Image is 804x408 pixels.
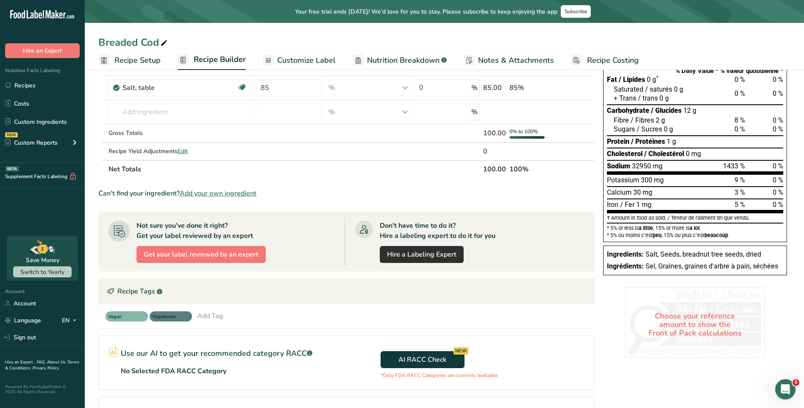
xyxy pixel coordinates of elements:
span: 0 % [773,176,783,184]
span: / Cholestérol [644,150,684,158]
div: Recipe Yield Adjustments [108,147,252,156]
span: Notes & Attachments [478,55,554,66]
button: Switch to Yearly [13,266,72,277]
section: * 5% or less is , 15% or more is [607,224,783,238]
span: a lot [690,225,700,231]
div: † Amount in food as sold. / Teneur de l'aliment tel que vendu. [607,215,783,221]
button: Subscribe [561,5,591,18]
a: Hire an Expert . [5,359,35,365]
span: 1 mg [636,200,651,209]
span: Recipe Setup [114,55,161,66]
div: Recipe Tags [99,279,594,304]
span: 1433 % [723,162,745,170]
span: 0 mg [686,149,701,158]
a: Hire a Labeling Expert [380,246,464,263]
a: Notes & Attachments [464,51,554,70]
span: 0 g [664,125,673,134]
span: Cholesterol [607,150,643,158]
span: Nutrition Breakdown [367,55,440,66]
div: 85% [509,83,554,93]
span: 8 % [734,116,745,124]
span: 0 % [773,162,783,170]
span: / Protéines [631,137,665,145]
span: † [656,75,659,84]
span: Ingrédients: [607,262,644,270]
a: Privacy Policy [33,365,59,371]
th: Net Totals [107,160,481,178]
span: Ingredients: [607,250,644,258]
span: 0 g [647,75,659,84]
a: Terms & Conditions . [5,359,79,371]
div: Don't have time to do it? Hire a labeling expert to do it for you [380,221,495,241]
span: Sel, Graines, graines d'arbre à pain, séchées [645,262,778,270]
div: % Daily Value * % valeur quotidienne * [607,68,783,74]
div: Save Money [26,256,59,265]
iframe: Intercom live chat [775,379,796,400]
div: NEW [453,347,468,355]
span: 1 g [667,137,676,146]
span: / Fer [620,201,634,209]
span: a little [639,225,653,231]
div: Breaded Cod [98,35,169,50]
span: Edit [178,147,188,155]
span: to 100% [518,128,538,135]
div: 85.00 [483,83,506,93]
span: Subscribe [565,8,587,15]
div: Salt, table [122,83,228,93]
span: 0% [509,128,517,135]
span: Salt, Seeds, breadnut tree seeds, dried [645,250,761,258]
input: Add Ingredient [108,103,252,120]
div: 100.00 [483,128,506,138]
a: Recipe Setup [98,51,161,70]
span: 0 % [773,116,783,124]
div: NEW [5,132,18,137]
span: 0 % [773,201,783,209]
p: No Selected FDA RACC Category [121,366,226,376]
span: Protein [607,137,629,145]
div: Choose your reference amount to show the Front of Pack calculations [625,287,765,361]
span: 0 % [734,125,745,133]
span: 5 [793,379,799,386]
span: 12 g [683,106,696,115]
span: Fibre [614,116,629,124]
span: 0 % [734,89,745,98]
span: Sodium [607,162,630,170]
a: About Us . [47,359,67,365]
span: Recipe Builder [194,54,246,65]
span: / saturés [645,85,672,93]
button: AI RACC Check NEW [381,351,465,368]
a: Recipe Builder [178,50,246,70]
span: peu [653,232,662,238]
a: Language [5,313,41,328]
span: Iron [607,201,618,209]
button: Hire an Expert [5,43,80,58]
div: EN [62,316,80,326]
div: Not sure you've done it right? Get your label reviewed by an expert [136,221,253,241]
div: BETA [6,166,19,171]
span: 0 % [734,75,745,84]
div: Gross Totals [108,129,252,137]
span: beaucoup [704,232,728,238]
span: Fat [607,75,617,84]
span: Sugars [614,125,635,133]
span: Customize Label [277,55,336,66]
th: 100.00 [481,160,508,178]
span: 0 g [674,85,683,94]
span: 9 % [734,176,745,184]
span: / Lipides [619,75,645,84]
a: Customize Label [263,51,336,70]
span: Your free trial ends [DATE]! We'd love for you to stay. Please subscribe to keep enjoying the app [295,7,557,16]
span: 2 g [656,116,665,125]
span: Switch to Yearly [20,268,64,276]
span: Calcium [607,188,632,196]
span: 0 % [773,188,783,196]
th: 100% [508,160,556,178]
span: 0 % [773,89,783,98]
p: *Only FDA RACC Categories are currently available [381,372,498,379]
a: Recipe Costing [571,51,639,70]
span: Add your own ingredient [180,188,256,198]
span: 0 % [773,125,783,133]
p: Use our AI to get your recommended category RACC [121,348,312,359]
span: 0 % [773,75,783,84]
a: FAQ . [37,359,47,365]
